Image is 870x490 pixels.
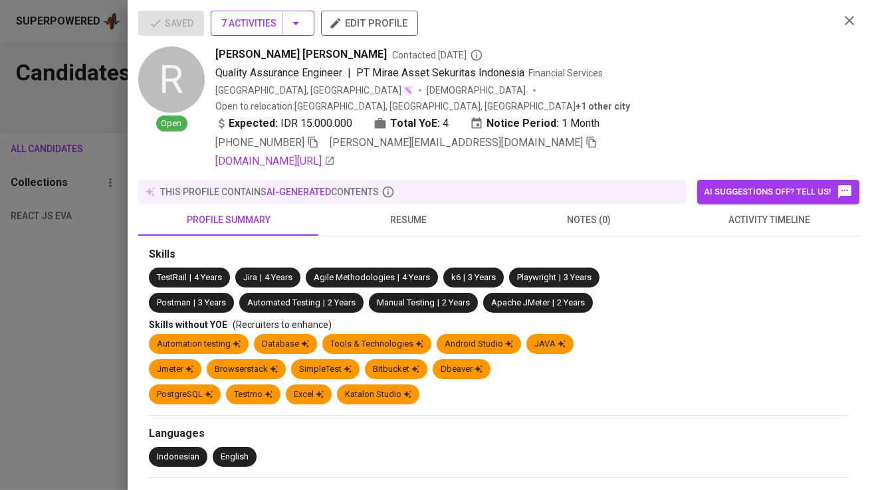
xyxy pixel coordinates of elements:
img: magic_wand.svg [403,85,413,96]
div: Indonesian [157,451,199,463]
span: 2 Years [442,297,470,307]
span: | [397,272,399,284]
div: SimpleTest [299,363,352,376]
span: | [437,297,439,309]
span: TestRail [157,272,187,282]
span: 7 Activities [221,15,304,32]
span: resume [326,212,490,228]
span: 4 Years [265,272,292,282]
span: Skills without YOE [149,319,227,330]
div: Excel [294,388,324,401]
div: PostgreSQL [157,388,213,401]
span: Jira [243,272,257,282]
span: 4 Years [402,272,430,282]
span: Financial Services [528,68,603,78]
span: activity timeline [687,212,851,228]
div: English [221,451,249,463]
span: | [193,297,195,309]
span: [PERSON_NAME][EMAIL_ADDRESS][DOMAIN_NAME] [330,136,583,149]
a: edit profile [321,17,418,28]
span: Playwright [517,272,556,282]
span: Quality Assurance Engineer [215,66,342,79]
a: [DOMAIN_NAME][URL] [215,153,335,169]
span: 4 [443,116,449,131]
span: Agile Methodologies [314,272,395,282]
div: Bitbucket [373,363,419,376]
span: | [260,272,262,284]
b: Total YoE: [390,116,440,131]
div: 1 Month [470,116,599,131]
button: edit profile [321,11,418,36]
span: | [348,65,351,81]
div: [GEOGRAPHIC_DATA], [GEOGRAPHIC_DATA] [215,84,413,97]
div: Database [262,338,309,351]
b: Notice Period: [487,116,559,131]
span: 3 Years [198,297,226,307]
span: 2 Years [557,297,585,307]
div: Tools & Technologies [330,338,423,351]
b: Bandung [576,101,630,112]
div: Katalon Studio [345,388,411,401]
span: [DEMOGRAPHIC_DATA] [427,84,528,97]
span: | [552,297,554,309]
div: Android Studio [445,338,513,351]
span: profile summary [146,212,310,228]
span: 3 Years [468,272,496,282]
div: Jmeter [157,363,193,376]
span: PT Mirae Asset Sekuritas Indonesia [356,66,524,79]
span: 2 Years [328,297,356,307]
span: (Recruiters to enhance) [233,319,332,330]
span: | [559,272,561,284]
div: Testmo [234,388,272,401]
div: Automation testing [157,338,241,351]
span: | [323,297,325,309]
span: [PHONE_NUMBER] [215,136,304,149]
span: 3 Years [564,272,592,282]
span: AI suggestions off? Tell us! [704,184,853,200]
span: Manual Testing [377,297,435,307]
div: Languages [149,426,849,442]
span: Automated Testing [247,297,320,307]
div: Skills [149,247,849,262]
button: AI suggestions off? Tell us! [697,180,859,204]
span: AI-generated [267,187,331,197]
span: [PERSON_NAME] [PERSON_NAME] [215,46,387,62]
span: 4 Years [194,272,222,282]
p: this profile contains contents [160,185,379,199]
div: IDR 15.000.000 [215,116,352,131]
span: notes (0) [507,212,671,228]
span: Open [156,118,187,130]
p: Open to relocation : [GEOGRAPHIC_DATA], [GEOGRAPHIC_DATA], [GEOGRAPHIC_DATA] [215,100,630,113]
b: Expected: [229,116,278,131]
div: JAVA [534,338,566,351]
span: | [189,272,191,284]
span: Contacted [DATE] [392,48,483,62]
button: 7 Activities [211,11,314,36]
div: Browserstack [215,363,278,376]
span: edit profile [332,15,407,32]
svg: By Batam recruiter [470,48,483,62]
span: Postman [157,297,191,307]
div: R [138,46,205,113]
div: Dbeaver [441,363,483,376]
span: Apache JMeter [491,297,550,307]
span: k6 [451,272,461,282]
span: | [463,272,465,284]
